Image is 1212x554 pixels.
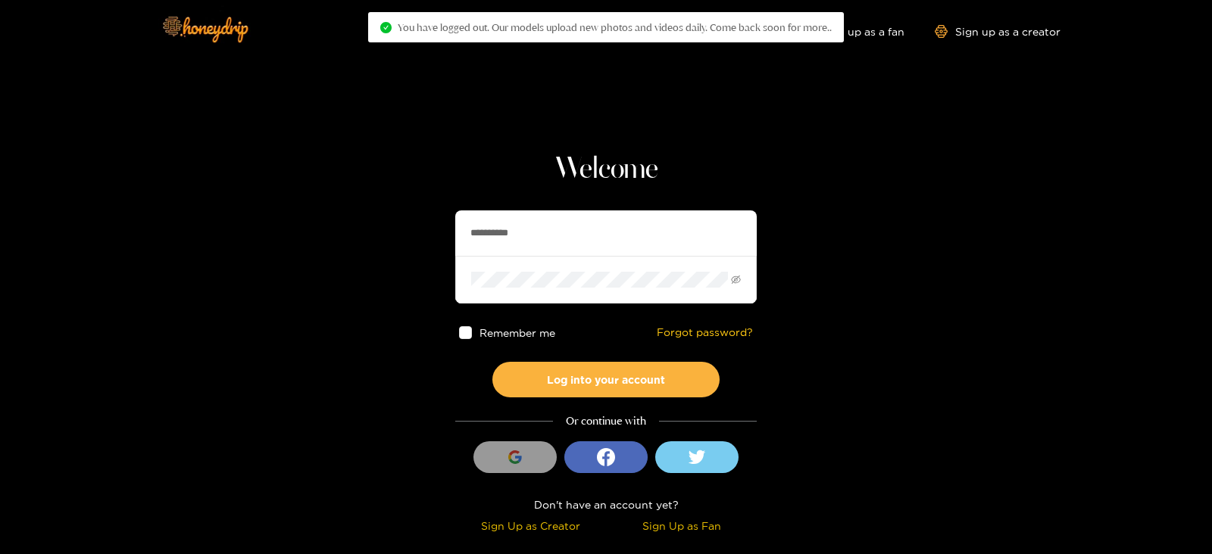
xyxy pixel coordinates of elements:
[731,275,741,285] span: eye-invisible
[610,517,753,534] div: Sign Up as Fan
[492,362,720,397] button: Log into your account
[398,21,832,33] span: You have logged out. Our models upload new photos and videos daily. Come back soon for more..
[459,517,602,534] div: Sign Up as Creator
[455,496,757,513] div: Don't have an account yet?
[801,25,904,38] a: Sign up as a fan
[455,151,757,188] h1: Welcome
[455,412,757,430] div: Or continue with
[479,327,555,338] span: Remember me
[657,326,753,339] a: Forgot password?
[380,22,392,33] span: check-circle
[935,25,1060,38] a: Sign up as a creator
